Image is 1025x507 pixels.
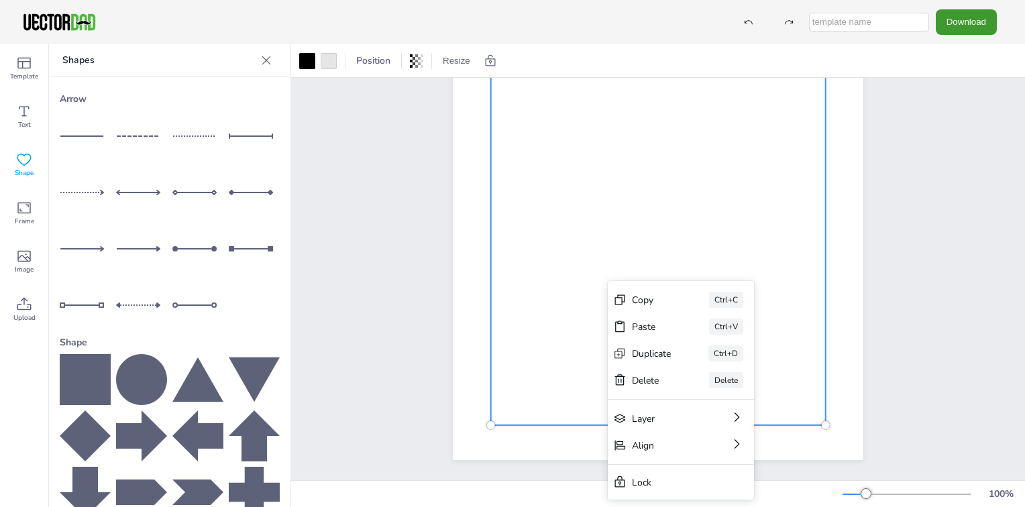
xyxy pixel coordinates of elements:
span: Template [10,71,38,82]
div: Ctrl+D [708,345,743,361]
div: Arrow [60,87,280,111]
span: Image [15,264,34,275]
div: Ctrl+V [709,319,743,335]
div: Delete [709,372,743,388]
span: Text [18,119,31,130]
span: Frame [15,216,34,227]
div: Paste [632,321,671,333]
span: Shape [15,168,34,178]
input: template name [809,13,929,32]
div: Delete [632,374,671,387]
img: VectorDad-1.png [21,12,97,32]
div: Lock [632,476,711,489]
button: Download [936,9,997,34]
div: Duplicate [632,347,671,360]
div: Layer [632,412,692,425]
div: Align [632,439,692,452]
div: Copy [632,294,671,306]
div: Shape [60,331,280,354]
div: Ctrl+C [709,292,743,308]
p: Shapes [62,44,256,76]
button: Resize [437,50,476,72]
span: Position [354,54,393,67]
div: 100 % [985,488,1017,500]
span: Upload [13,313,36,323]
